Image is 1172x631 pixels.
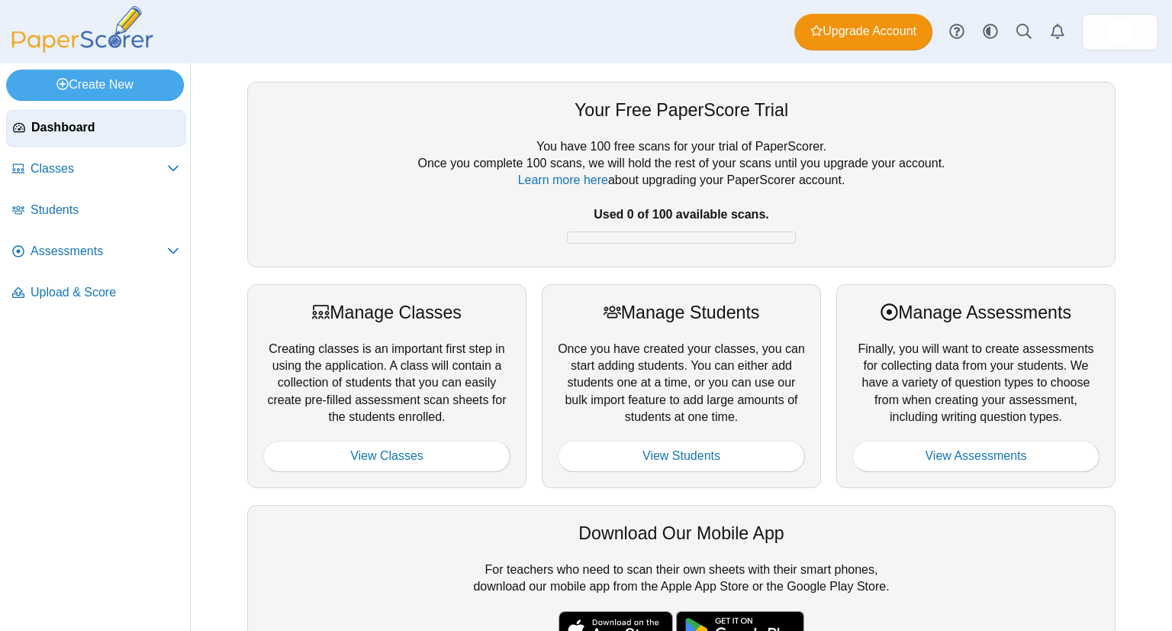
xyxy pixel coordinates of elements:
[263,521,1100,545] div: Download Our Mobile App
[6,193,185,229] a: Students
[810,23,916,40] span: Upgrade Account
[1108,20,1132,44] img: ps.jWXx8pjUAJr6jz44
[852,300,1100,325] div: Manage Assessments
[1108,20,1132,44] span: Brandon Gibson
[542,284,821,488] div: Once you have created your classes, you can start adding students. You can either add students on...
[558,300,805,325] div: Manage Students
[263,138,1100,251] div: You have 100 free scans for your trial of PaperScorer. Once you complete 100 scans, we will hold ...
[31,243,167,260] span: Assessments
[558,441,805,471] a: View Students
[263,98,1100,122] div: Your Free PaperScore Trial
[31,119,179,136] span: Dashboard
[6,151,185,188] a: Classes
[594,208,768,221] b: Used 0 of 100 available scans.
[263,441,510,471] a: View Classes
[31,160,167,177] span: Classes
[852,441,1100,471] a: View Assessments
[31,284,179,301] span: Upload & Score
[6,70,184,100] a: Create New
[518,173,608,186] a: Learn more here
[247,284,526,488] div: Creating classes is an important first step in using the application. A class will contain a coll...
[263,300,510,325] div: Manage Classes
[6,42,159,55] a: PaperScorer
[6,6,159,53] img: PaperScorer
[6,110,185,147] a: Dashboard
[794,14,932,50] a: Upgrade Account
[836,284,1116,488] div: Finally, you will want to create assessments for collecting data from your students. We have a va...
[1082,14,1158,50] a: ps.jWXx8pjUAJr6jz44
[1041,15,1074,49] a: Alerts
[6,275,185,312] a: Upload & Score
[31,202,179,218] span: Students
[6,234,185,270] a: Assessments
